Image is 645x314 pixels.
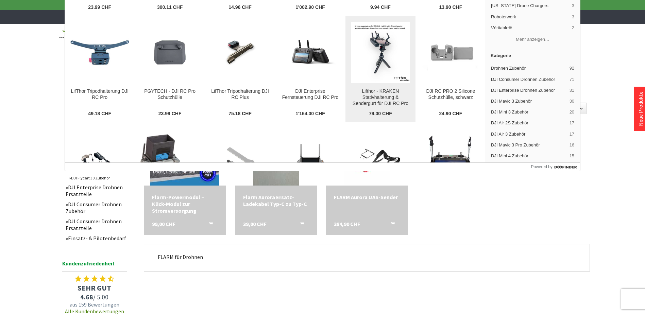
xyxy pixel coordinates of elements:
span: DJI Mavic 3 Pro Zubehör [491,142,567,148]
span: Drohnen Zubehör [491,65,567,71]
a: Sonnenblende und Tragegurt für DJI RC Plus [135,123,205,229]
span: Véritable® [491,25,569,31]
div: LifThor Tripodhalterung DJI RC Plus [210,88,269,101]
a: DJI Enterprise Drohnen Zubehör [62,38,130,55]
span: DJI Consumer Drohnen Zubehör [491,76,567,83]
span: 13.90 CHF [439,4,462,11]
a: PGYTECH - DJI RC Pro Schutzhülle PGYTECH - DJI RC Pro Schutzhülle 23.99 CHF [135,16,205,122]
img: Sendergurt / Tragegurt für DJI RC (2) Fernsteuerung [421,129,480,188]
a: DJI Flycart 30 Zubehör [66,174,130,182]
div: PGYTECH - DJI RC Pro Schutzhülle [140,88,199,101]
span: 23.99 CHF [158,111,182,117]
a: Kategorie [485,50,580,61]
span: 1'002.90 CHF [295,4,325,11]
div: Flarm Aurora Ersatz-Ladekabel Typ-C zu Typ-C [243,194,309,207]
span: 9.94 CHF [370,4,391,11]
span: aus 159 Bewertungen [59,301,130,308]
img: DJI RC Fernsteuerung Plus Gurt mit Bauchstütze [351,139,410,178]
button: Mehr anzeigen… [488,34,577,45]
a: DJI Consumer Drohnen Ersatzteile [62,216,130,233]
a: LifThor Tripodhalterung DJI RC Pro LifThor Tripodhalterung DJI RC Pro 49.18 CHF [65,16,135,122]
a: Flarm Aurora Ersatz-Ladekabel Typ-C zu Typ-C 39,00 CHF In den Warenkorb [243,194,309,207]
button: In den Warenkorb [201,221,217,229]
span: 3 [572,3,574,9]
div: Flarm-Powermodul – Klick-Modul zur Stromversorgung [152,194,218,214]
button: In den Warenkorb [383,221,399,229]
img: DJI RC PRO 2 Silicone Schutzhülle, schwarz [421,23,480,82]
a: DJI RC Fernsteuerung Plus Gurt mit Bauchstütze [345,123,415,229]
button: In den Warenkorb [292,221,308,229]
span: 23.99 CHF [88,4,111,11]
a: DJI RC PRO 2 Silicone Schutzhülle, schwarz DJI RC PRO 2 Silicone Schutzhülle, schwarz 24.90 CHF [416,16,486,122]
span: 384,90 CHF [334,221,360,227]
span: DJI Enterprise Drohnen Zubehör [491,87,567,93]
p: FLARM für Drohnen [158,253,576,261]
div: DJI Enterprise Fernsteuerung DJI RC Pro [281,88,340,101]
span: 39,00 CHF [243,221,267,227]
span: 17 [570,131,574,137]
a: Powered by [531,163,580,171]
a: DJI RC Fernsteuerung Plus Steuerknüppel (höhenverstellbar) [205,123,275,229]
img: LifThor Tripodhalterung DJI RC Pro [70,23,129,82]
a: DJI Enterprise Drohnen Ersatzteile [62,182,130,199]
a: DJI Consumer Drohnen Zubehör [62,199,130,216]
span: 16 [570,142,574,148]
img: LifThor Tripodhalterung DJI RC Plus [210,34,269,71]
span: [US_STATE] Drone Chargers [491,3,569,9]
div: FLARM Aurora UAS-Sender [334,194,400,200]
span: 75.18 CHF [228,111,252,117]
span: 71 [570,76,574,83]
span: 2 [572,25,574,31]
a: Lifthor - KRAKEN Stativhalterung & Sendergurt für DJI RC Pro Lifthor - KRAKEN Stativhalterung & S... [345,16,415,122]
a: Neue Produkte [637,91,644,126]
span: / 5.00 [59,293,130,301]
a: FLARM Aurora UAS-Sender 384,90 CHF In den Warenkorb [334,194,400,200]
span: DJI Air 3 Zubehör [491,131,567,137]
a: LifThor - Monitorhalterung DJI RC Pro Fernsteuerung [65,123,135,229]
span: DJI Mavic 3 Zubehör [491,98,567,104]
img: DJI RC Fernsteuerung Plus Steuerknüppel (höhenverstellbar) [210,139,269,178]
a: Drohnen Zubehör [59,24,130,38]
span: DJI Air 2S Zubehör [491,120,567,126]
div: LifThor Tripodhalterung DJI RC Pro [70,88,129,101]
span: Powered by [531,164,552,170]
span: 20 [570,109,574,115]
a: DJI Enterprise Fernsteuerung DJI RC Pro DJI Enterprise Fernsteuerung DJI RC Pro 1'164.00 CHF [275,16,345,122]
div: DJI RC PRO 2 Silicone Schutzhülle, schwarz [421,88,480,101]
span: 14.96 CHF [228,4,252,11]
span: 4.68 [80,293,93,301]
span: 99,00 CHF [152,221,175,227]
img: DJI Enterprise Fernsteuerung DJI RC Pro [281,34,340,71]
img: DJI RC Fernsteuerung Plus (Inspire 3) [281,139,340,178]
a: Flarm-Powermodul – Klick-Modul zur Stromversorgung 99,00 CHF In den Warenkorb [152,194,218,214]
span: 1'164.00 CHF [295,111,325,117]
img: Sonnenblende und Tragegurt für DJI RC Plus [140,129,199,188]
span: 300.11 CHF [157,4,183,11]
span: SEHR GUT [59,283,130,293]
a: Einsatz- & Pilotenbedarf [62,233,130,243]
span: 31 [570,87,574,93]
img: LifThor - Monitorhalterung DJI RC Pro Fernsteuerung [70,140,129,177]
span: 15 [570,153,574,159]
span: DJI Mini 3 Zubehör [491,109,567,115]
span: 92 [570,65,574,71]
span: Roboterwerk [491,14,569,20]
img: PGYTECH - DJI RC Pro Schutzhülle [140,23,199,82]
span: 79.00 CHF [369,111,392,117]
span: 49.18 CHF [88,111,111,117]
span: DJI Mini 4 Zubehör [491,153,567,159]
div: Lifthor - KRAKEN Stativhalterung & Sendergurt für DJI RC Pro [351,88,410,107]
span: 3 [572,14,574,20]
span: 30 [570,98,574,104]
span: 24.90 CHF [439,111,462,117]
a: LifThor Tripodhalterung DJI RC Plus LifThor Tripodhalterung DJI RC Plus 75.18 CHF [205,16,275,122]
a: DJI RC Fernsteuerung Plus (Inspire 3) [275,123,345,229]
span: 17 [570,120,574,126]
a: Sendergurt / Tragegurt für DJI RC (2) Fernsteuerung [416,123,486,229]
img: Lifthor - KRAKEN Stativhalterung & Sendergurt für DJI RC Pro [351,23,410,82]
span: Kundenzufriedenheit [62,259,127,272]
